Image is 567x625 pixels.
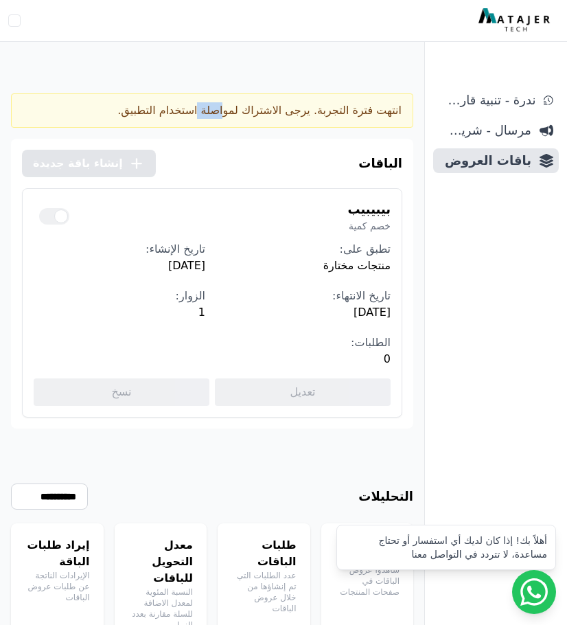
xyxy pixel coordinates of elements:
[351,336,391,349] span: الطلبات:
[347,200,391,219] h4: بيبيبيب
[25,537,90,570] h4: إيراد طلبات الباقة
[231,570,297,614] p: عدد الطلبات التي تم إنشاؤها من خلال عروض الباقات
[358,487,413,506] h3: التحليلات
[439,91,535,110] span: ندرة - تنبية قارب علي النفاذ
[11,93,413,128] div: انتهت فترة التجربة. يرجى الاشتراك لمواصلة استخدام التطبيق.
[340,242,391,255] span: تطبق على:
[439,151,531,170] span: باقات العروض
[34,378,209,406] span: نسخ
[219,304,391,321] span: [DATE]
[34,258,205,274] span: [DATE]
[347,219,391,233] span: خصم كمية
[215,378,391,406] span: تعديل
[358,154,402,173] h3: الباقات
[22,150,156,177] button: إنشاء باقة جديدة
[478,8,553,33] img: MatajerTech Logo
[146,242,205,255] span: تاريخ الإنشاء:
[335,554,400,598] p: عدد الزوار الذين شاهدوا عروض الباقات في صفحات المنتجات
[176,289,205,302] span: الزوار:
[345,534,547,561] div: أهلاً بك! إذا كان لديك أي استفسار أو تحتاج مساعدة، لا تتردد في التواصل معنا
[231,537,297,570] h4: طلبات الباقات
[219,258,391,274] span: منتجات مختارة
[332,289,391,302] span: تاريخ الانتهاء:
[335,537,400,554] h4: الزوار
[219,351,391,367] span: 0
[33,155,123,172] span: إنشاء باقة جديدة
[128,537,194,587] h4: معدل التحويل للباقات
[25,570,90,603] p: الإيرادات الناتجة عن طلبات عروض الباقات
[34,304,205,321] span: 1
[439,121,531,140] span: مرسال - شريط دعاية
